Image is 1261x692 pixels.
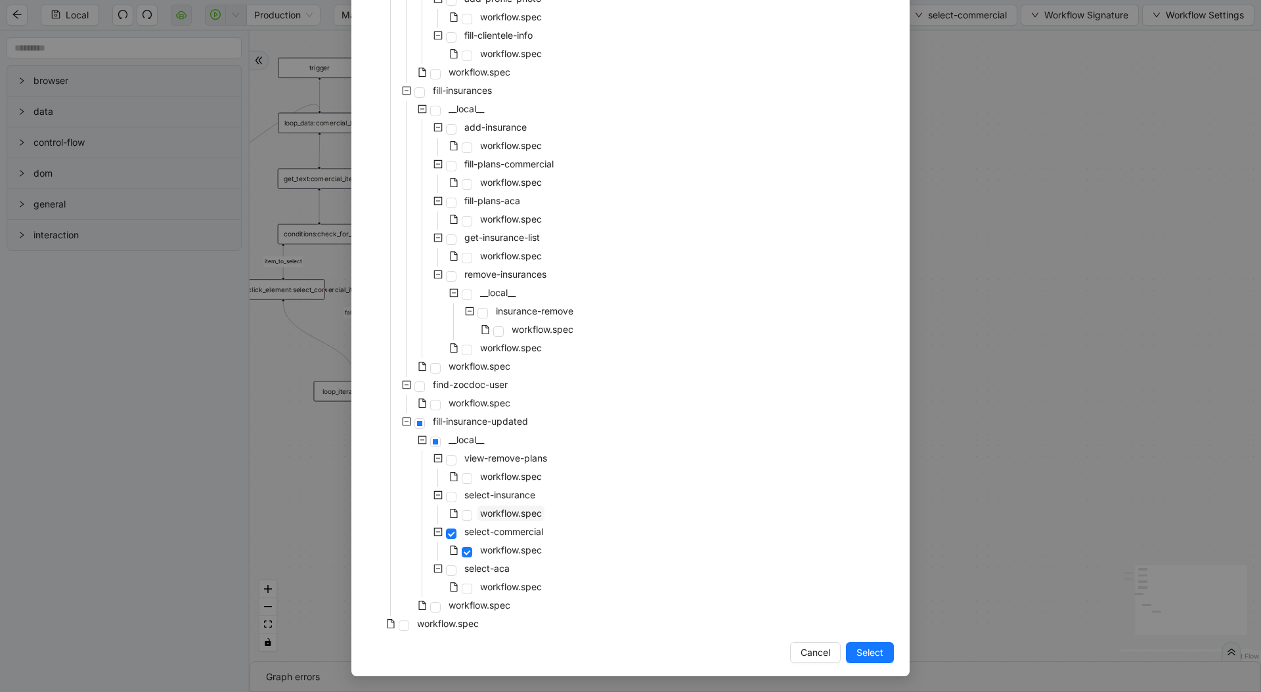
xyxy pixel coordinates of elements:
span: file [449,582,458,592]
span: workflow.spec [477,579,544,595]
span: workflow.spec [446,395,513,411]
span: minus-square [433,454,443,463]
span: minus-square [402,417,411,426]
span: file [449,141,458,150]
span: select-commercial [462,524,546,540]
span: workflow.spec [446,64,513,80]
span: minus-square [449,288,458,297]
span: file [449,472,458,481]
span: workflow.spec [480,581,542,592]
span: workflow.spec [477,248,544,264]
span: view-remove-plans [464,452,547,464]
span: workflow.spec [446,597,513,613]
span: minus-square [433,233,443,242]
span: workflow.spec [449,397,510,408]
span: workflow.spec [477,542,544,558]
span: fill-insurance-updated [433,416,528,427]
span: minus-square [433,490,443,500]
span: workflow.spec [480,471,542,482]
span: workflow.spec [480,140,542,151]
span: __local__ [449,103,484,114]
span: file [418,362,427,371]
span: minus-square [433,564,443,573]
span: workflow.spec [480,544,542,555]
span: workflow.spec [480,177,542,188]
span: minus-square [433,123,443,132]
span: workflow.spec [477,138,544,154]
span: workflow.spec [417,618,479,629]
span: __local__ [449,434,484,445]
span: find-zocdoc-user [430,377,510,393]
span: file [449,546,458,555]
span: file [449,49,458,58]
span: minus-square [433,527,443,536]
span: workflow.spec [480,508,542,519]
span: fill-plans-commercial [462,156,556,172]
span: file [449,178,458,187]
span: file [449,509,458,518]
span: __local__ [446,101,487,117]
span: select-commercial [464,526,543,537]
span: minus-square [433,160,443,169]
span: get-insurance-list [462,230,542,246]
span: file [449,251,458,261]
span: minus-square [418,104,427,114]
span: minus-square [433,270,443,279]
span: __local__ [446,432,487,448]
span: fill-plans-aca [464,195,520,206]
span: workflow.spec [512,324,573,335]
span: minus-square [433,31,443,40]
span: workflow.spec [449,66,510,77]
span: file [418,68,427,77]
span: find-zocdoc-user [433,379,508,390]
span: minus-square [433,196,443,205]
span: minus-square [402,380,411,389]
span: workflow.spec [477,469,544,485]
span: fill-insurances [433,85,492,96]
span: workflow.spec [480,250,542,261]
span: workflow.spec [480,342,542,353]
span: view-remove-plans [462,450,550,466]
span: get-insurance-list [464,232,540,243]
span: workflow.spec [477,211,544,227]
span: add-insurance [462,119,529,135]
span: fill-plans-commercial [464,158,554,169]
span: minus-square [402,86,411,95]
button: Cancel [790,642,841,663]
span: insurance-remove [496,305,573,316]
span: remove-insurances [464,269,546,280]
span: select-aca [462,561,512,576]
span: workflow.spec [480,213,542,225]
span: workflow.spec [449,599,510,611]
span: workflow.spec [414,616,481,632]
span: file [418,399,427,408]
span: fill-insurances [430,83,495,98]
span: fill-clientele-info [462,28,535,43]
span: workflow.spec [477,175,544,190]
span: insurance-remove [493,303,576,319]
span: file [481,325,490,334]
span: file [418,601,427,610]
span: minus-square [465,307,474,316]
span: workflow.spec [477,340,544,356]
span: file [449,12,458,22]
span: select-insurance [462,487,538,503]
span: select-aca [464,563,510,574]
span: __local__ [477,285,518,301]
span: workflow.spec [480,48,542,59]
span: select-insurance [464,489,535,500]
span: file [449,215,458,224]
span: fill-plans-aca [462,193,523,209]
span: workflow.spec [446,358,513,374]
span: minus-square [418,435,427,444]
span: remove-insurances [462,267,549,282]
span: add-insurance [464,121,527,133]
span: fill-clientele-info [464,30,533,41]
span: fill-insurance-updated [430,414,531,429]
button: Select [846,642,894,663]
span: workflow.spec [480,11,542,22]
span: workflow.spec [509,322,576,337]
span: workflow.spec [477,506,544,521]
span: __local__ [480,287,516,298]
span: file [449,343,458,353]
